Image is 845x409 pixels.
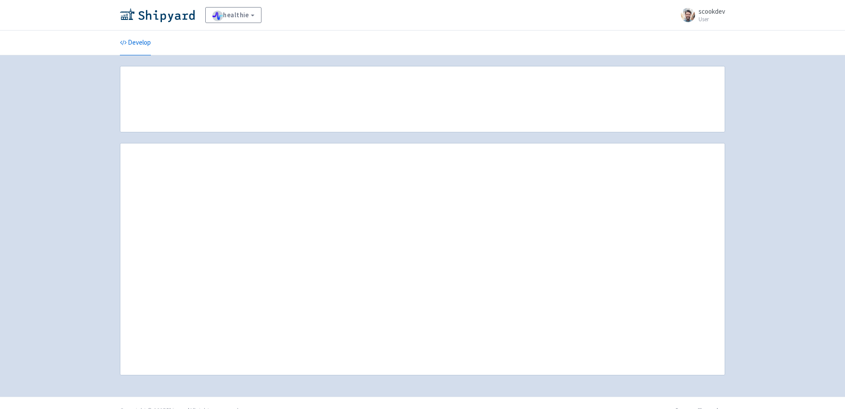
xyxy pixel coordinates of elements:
a: scookdev User [676,8,725,22]
small: User [699,16,725,22]
a: healthie [205,7,261,23]
span: scookdev [699,7,725,15]
a: Develop [120,31,151,55]
img: Shipyard logo [120,8,195,22]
